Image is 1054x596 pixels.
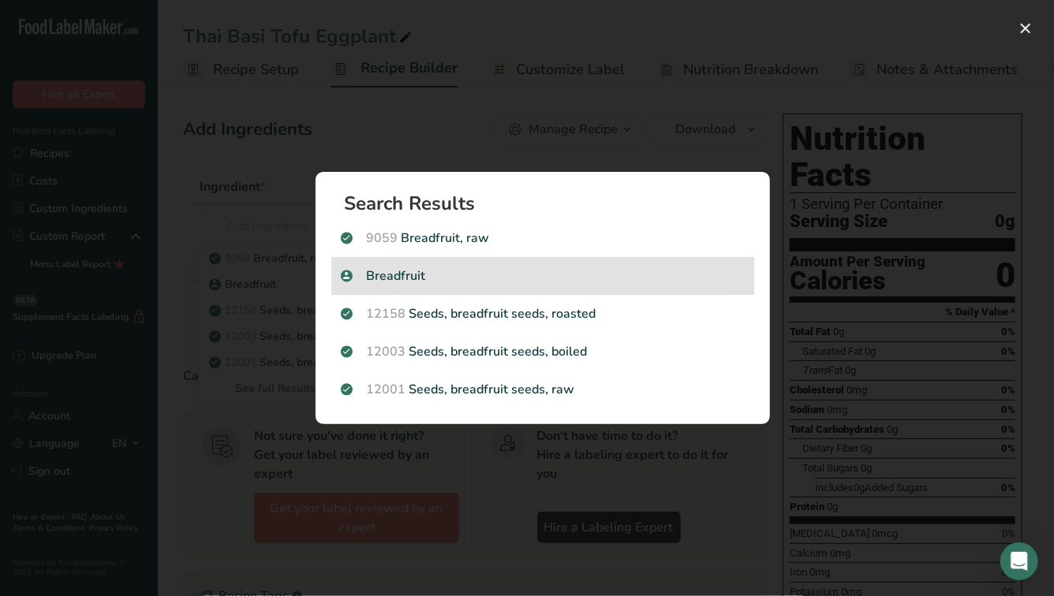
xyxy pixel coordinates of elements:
[341,380,745,399] p: Seeds, breadfruit seeds, raw
[366,305,406,322] span: 12158
[344,194,754,213] h1: Search Results
[366,343,406,360] span: 12003
[1000,542,1038,580] div: Open Intercom Messenger
[341,342,745,361] p: Seeds, breadfruit seeds, boiled
[366,229,398,247] span: 9059
[366,381,406,398] span: 12001
[341,266,745,285] p: Breadfruit
[341,229,745,248] p: Breadfruit, raw
[341,304,745,323] p: Seeds, breadfruit seeds, roasted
